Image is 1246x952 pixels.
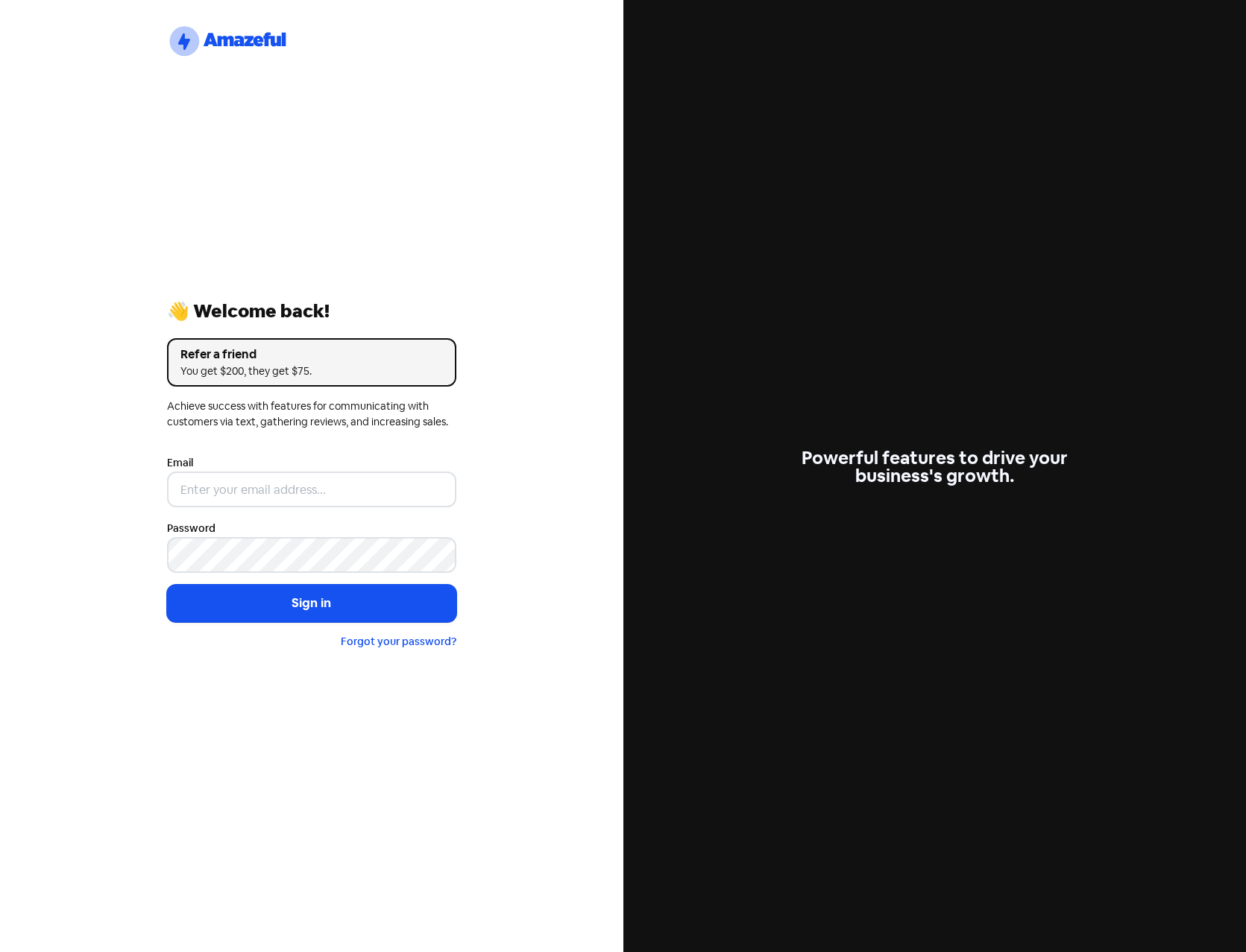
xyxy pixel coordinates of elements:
label: Password [167,521,215,536]
div: Refer a friend [180,346,443,364]
div: 👋 Welcome back! [167,302,456,320]
button: Sign in [167,585,456,622]
a: Forgot your password? [341,635,456,648]
div: Powerful features to drive your business's growth. [790,449,1079,485]
div: You get $200, they get $75. [180,364,443,379]
input: Enter your email address... [167,472,456,507]
div: Achieve success with features for communicating with customers via text, gathering reviews, and i... [167,399,456,430]
label: Email [167,455,193,471]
